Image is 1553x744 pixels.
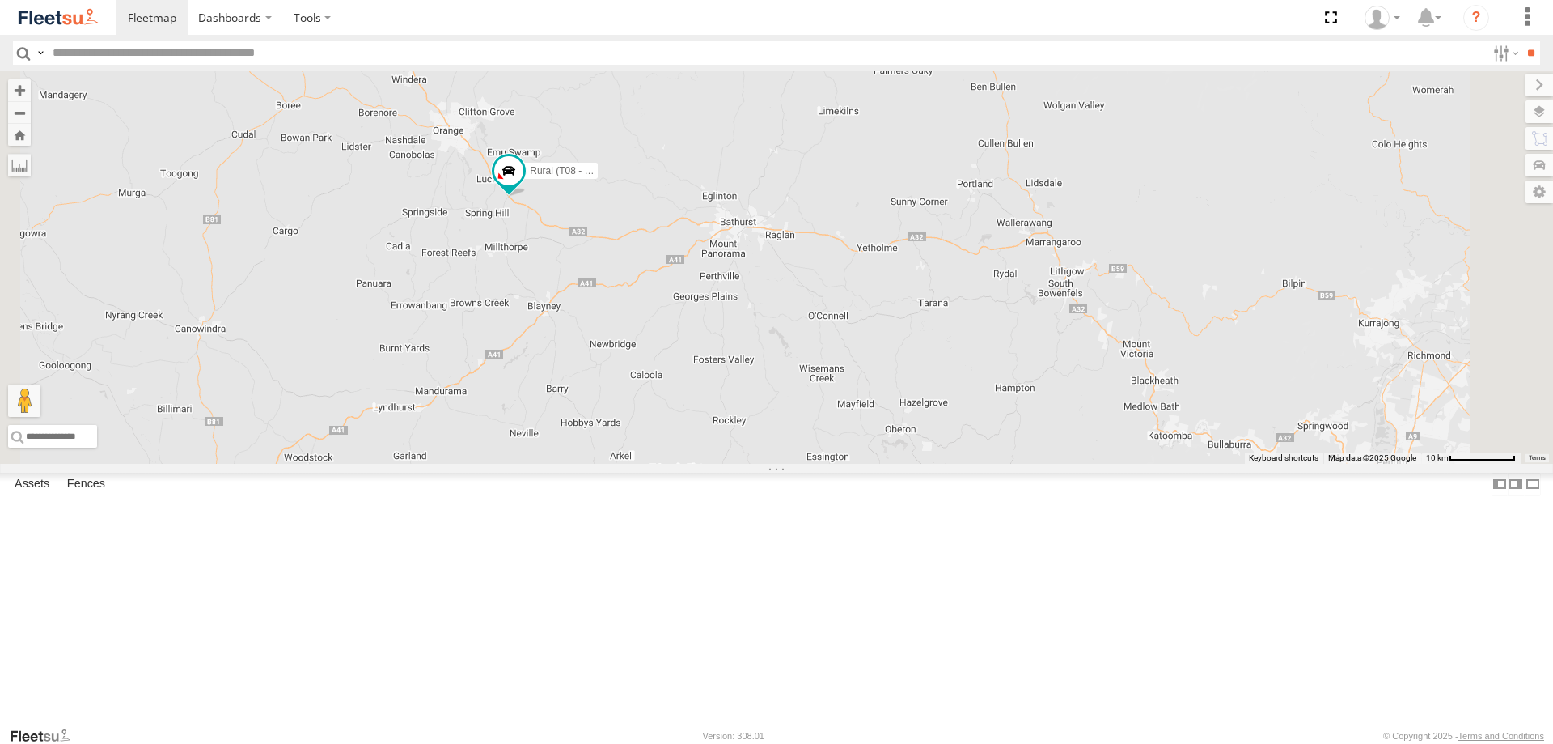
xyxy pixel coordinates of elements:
[703,731,764,741] div: Version: 308.01
[16,6,100,28] img: fleetsu-logo-horizontal.svg
[1492,473,1508,496] label: Dock Summary Table to the Left
[9,728,83,744] a: Visit our Website
[8,154,31,176] label: Measure
[6,473,57,495] label: Assets
[8,79,31,101] button: Zoom in
[1426,453,1449,462] span: 10 km
[1463,5,1489,31] i: ?
[8,385,40,417] button: Drag Pegman onto the map to open Street View
[59,473,113,495] label: Fences
[1525,473,1541,496] label: Hide Summary Table
[1525,181,1553,203] label: Map Settings
[1328,453,1416,462] span: Map data ©2025 Google
[1383,731,1544,741] div: © Copyright 2025 -
[8,124,31,146] button: Zoom Home
[1487,41,1521,65] label: Search Filter Options
[1421,453,1521,464] button: Map Scale: 10 km per 79 pixels
[8,101,31,124] button: Zoom out
[530,165,667,176] span: Rural (T08 - [PERSON_NAME])
[1508,473,1524,496] label: Dock Summary Table to the Right
[1458,731,1544,741] a: Terms and Conditions
[1529,455,1546,461] a: Terms (opens in new tab)
[1359,6,1406,30] div: Ken Manners
[34,41,47,65] label: Search Query
[1249,453,1318,464] button: Keyboard shortcuts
